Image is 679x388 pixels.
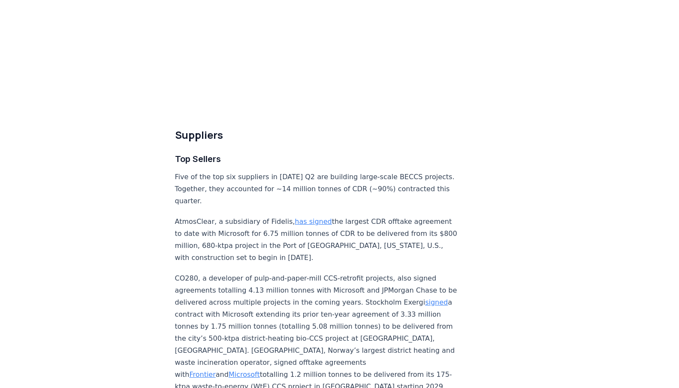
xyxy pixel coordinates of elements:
h2: Suppliers [175,128,459,142]
h3: Top Sellers [175,152,459,166]
p: Five of the top six suppliers in [DATE] Q2 are building large-scale BECCS projects. Together, the... [175,171,459,207]
p: AtmosClear, a subsidiary of Fidelis, the largest CDR offtake agreement to date with Microsoft for... [175,216,459,264]
a: has signed [295,217,332,226]
a: Microsoft [229,370,260,379]
a: signed [425,298,448,306]
a: Frontier [189,370,215,379]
